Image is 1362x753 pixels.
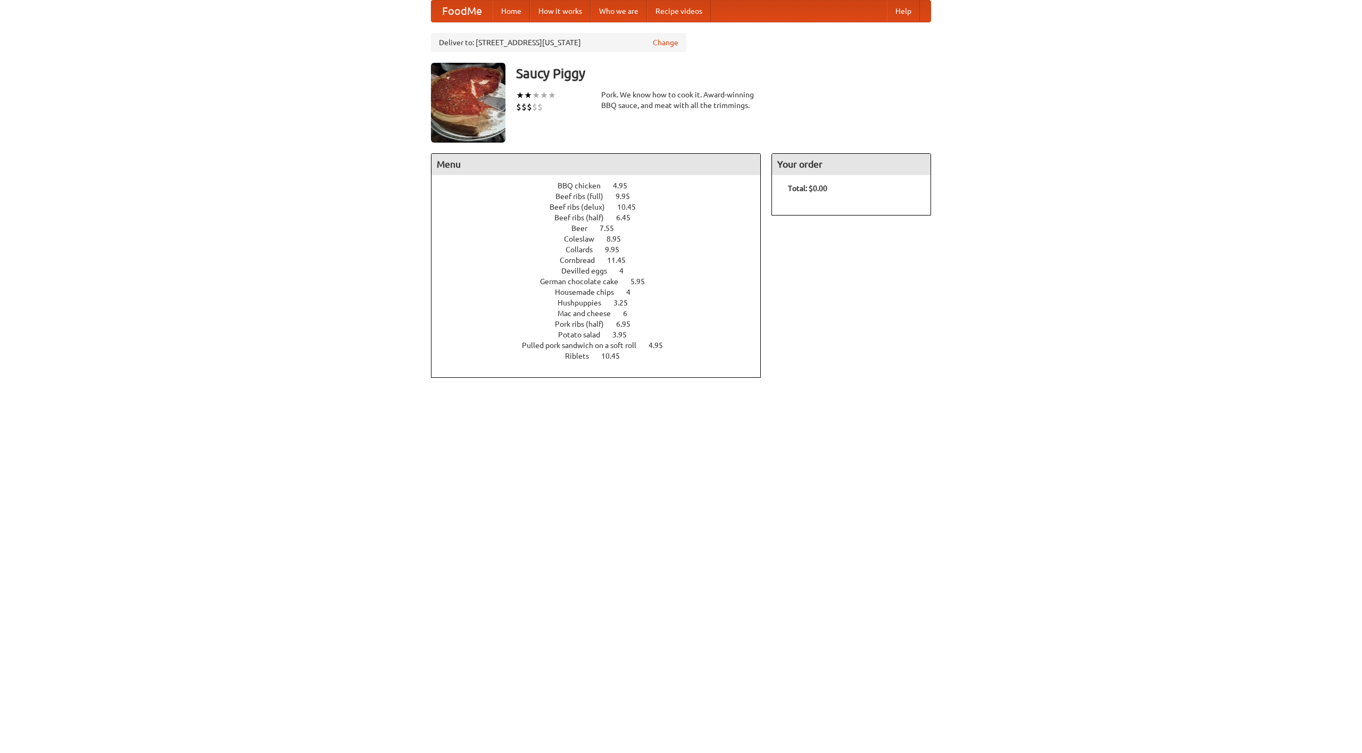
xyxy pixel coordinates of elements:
img: angular.jpg [431,63,505,143]
span: Pulled pork sandwich on a soft roll [522,341,647,350]
h4: Your order [772,154,931,175]
span: 10.45 [601,352,630,360]
span: 8.95 [607,235,632,243]
span: 6.95 [616,320,641,328]
a: Devilled eggs 4 [561,267,643,275]
b: Total: $0.00 [788,184,827,193]
a: Change [653,37,678,48]
a: Beef ribs (half) 6.45 [554,213,650,222]
span: 5.95 [630,277,655,286]
span: Mac and cheese [558,309,621,318]
span: 3.95 [612,330,637,339]
li: $ [532,101,537,113]
a: Beef ribs (full) 9.95 [555,192,650,201]
span: Coleslaw [564,235,605,243]
span: Potato salad [558,330,611,339]
span: 4 [626,288,641,296]
span: 11.45 [607,256,636,264]
a: How it works [530,1,591,22]
span: 6 [623,309,638,318]
li: ★ [548,89,556,101]
a: Home [493,1,530,22]
li: $ [537,101,543,113]
span: 9.95 [605,245,630,254]
a: German chocolate cake 5.95 [540,277,665,286]
span: 9.95 [616,192,641,201]
a: Mac and cheese 6 [558,309,647,318]
span: Collards [566,245,603,254]
span: Beef ribs (half) [554,213,614,222]
a: Pulled pork sandwich on a soft roll 4.95 [522,341,683,350]
span: Cornbread [560,256,605,264]
span: 4.95 [613,181,638,190]
li: ★ [516,89,524,101]
span: Beef ribs (delux) [550,203,616,211]
a: Who we are [591,1,647,22]
a: Collards 9.95 [566,245,639,254]
a: Recipe videos [647,1,711,22]
h3: Saucy Piggy [516,63,931,84]
span: Beef ribs (full) [555,192,614,201]
li: $ [527,101,532,113]
span: BBQ chicken [558,181,611,190]
span: 4 [619,267,634,275]
li: ★ [532,89,540,101]
a: FoodMe [431,1,493,22]
span: Beer [571,224,598,233]
a: Beer 7.55 [571,224,634,233]
span: 3.25 [613,299,638,307]
h4: Menu [431,154,760,175]
li: $ [521,101,527,113]
li: $ [516,101,521,113]
span: 7.55 [600,224,625,233]
a: Beef ribs (delux) 10.45 [550,203,655,211]
a: Coleslaw 8.95 [564,235,641,243]
span: 10.45 [617,203,646,211]
li: ★ [540,89,548,101]
span: Housemade chips [555,288,625,296]
a: Housemade chips 4 [555,288,650,296]
a: Riblets 10.45 [565,352,640,360]
span: Pork ribs (half) [555,320,614,328]
div: Deliver to: [STREET_ADDRESS][US_STATE] [431,33,686,52]
div: Pork. We know how to cook it. Award-winning BBQ sauce, and meat with all the trimmings. [601,89,761,111]
span: Devilled eggs [561,267,618,275]
a: Potato salad 3.95 [558,330,646,339]
a: Pork ribs (half) 6.95 [555,320,650,328]
span: Riblets [565,352,600,360]
a: Cornbread 11.45 [560,256,645,264]
li: ★ [524,89,532,101]
span: 6.45 [616,213,641,222]
a: BBQ chicken 4.95 [558,181,647,190]
span: Hushpuppies [558,299,612,307]
span: 4.95 [649,341,674,350]
span: German chocolate cake [540,277,629,286]
a: Hushpuppies 3.25 [558,299,647,307]
a: Help [887,1,920,22]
